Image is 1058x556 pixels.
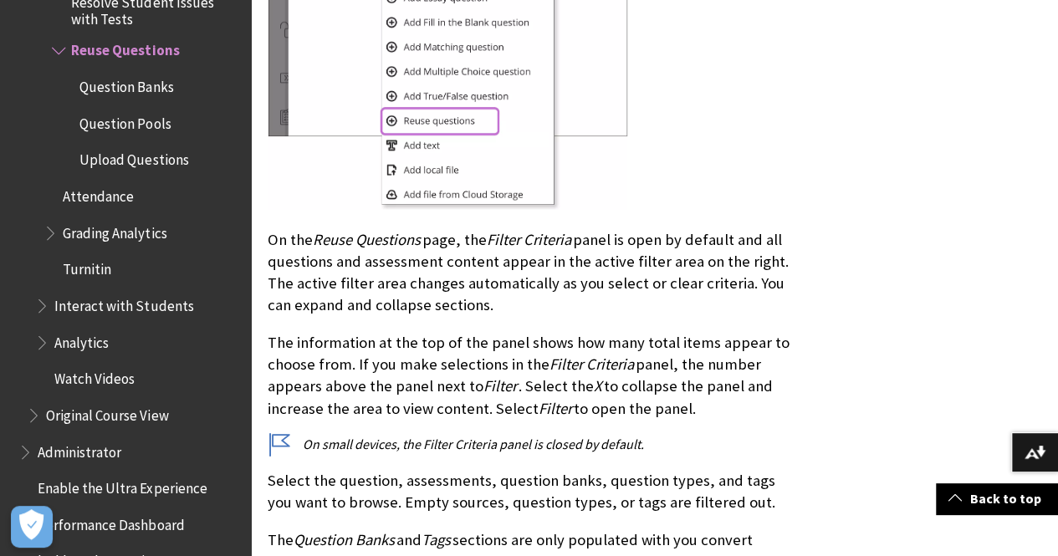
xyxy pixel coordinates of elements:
button: Open Preferences [11,506,53,548]
p: On the page, the panel is open by default and all questions and assessment content appear in the ... [268,229,794,317]
span: Upload Questions [79,146,188,169]
span: Enable the Ultra Experience [38,474,207,497]
span: Question Banks [79,73,173,95]
p: The information at the top of the panel shows how many total items appear to choose from. If you ... [268,332,794,420]
span: Tags [422,530,451,549]
span: Filter [483,376,517,395]
span: Performance Dashboard [38,511,184,533]
span: Filter [539,399,572,418]
span: Interact with Students [54,292,193,314]
p: Select the question, assessments, question banks, question types, and tags you want to browse. Em... [268,470,794,513]
span: Analytics [54,329,109,351]
span: Question Pools [79,110,171,132]
span: Attendance [63,182,134,205]
a: Back to top [936,483,1058,514]
span: Original Course View [46,401,168,424]
span: Reuse Questions [313,230,421,249]
span: Administrator [38,438,121,461]
p: On small devices, the Filter Criteria panel is closed by default. [268,435,794,453]
span: Filter Criteria [487,230,571,249]
span: Reuse Questions [71,37,179,59]
span: X [594,376,602,395]
span: Grading Analytics [63,219,166,242]
span: Filter Criteria [549,355,634,374]
span: Watch Videos [54,365,135,387]
span: Question Banks [294,530,395,549]
span: Turnitin [63,256,111,278]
